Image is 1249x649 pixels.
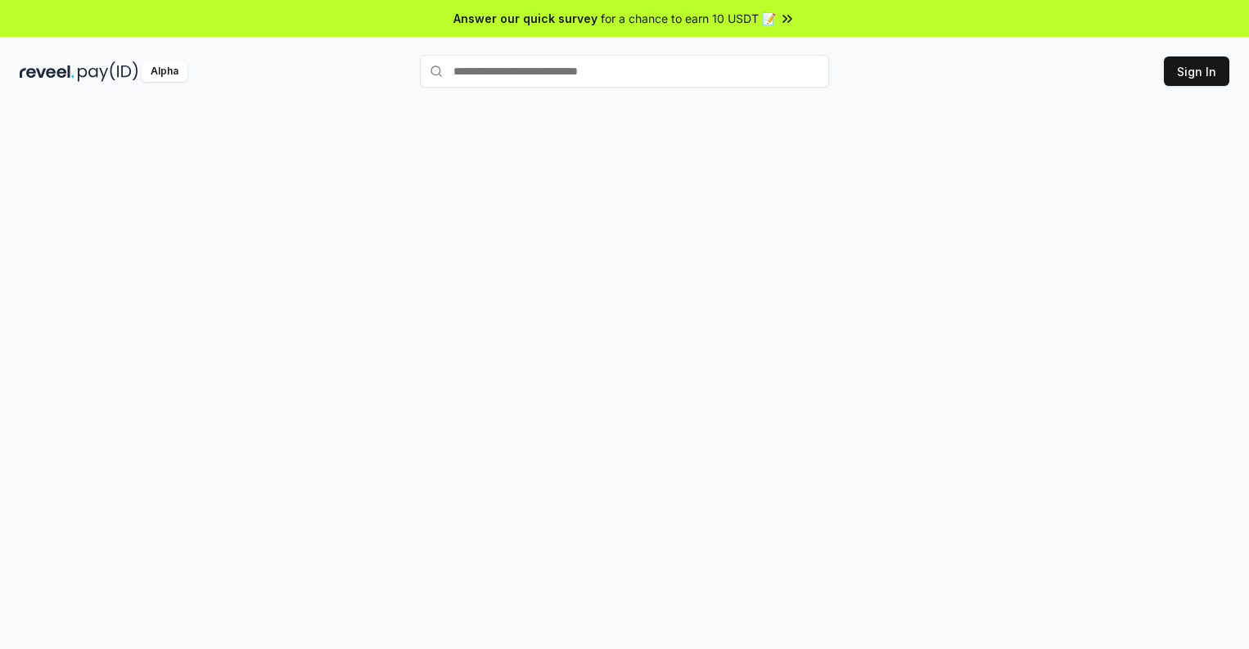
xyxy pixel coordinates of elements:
[20,61,74,82] img: reveel_dark
[142,61,187,82] div: Alpha
[1164,56,1229,86] button: Sign In
[601,10,776,27] span: for a chance to earn 10 USDT 📝
[453,10,597,27] span: Answer our quick survey
[78,61,138,82] img: pay_id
